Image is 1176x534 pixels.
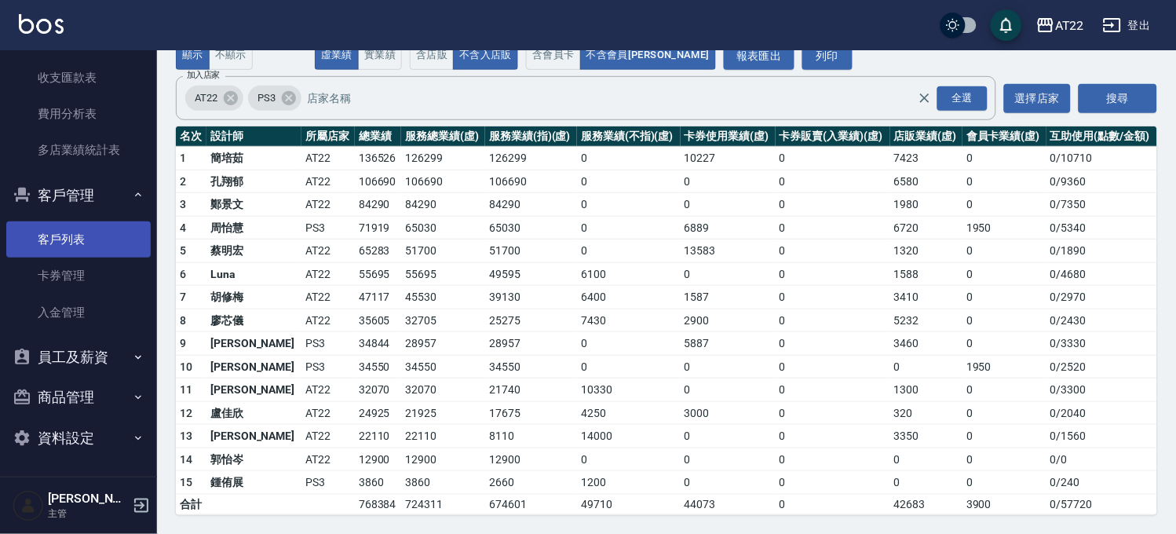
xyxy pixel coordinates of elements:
td: 1980 [890,193,962,217]
td: 3860 [355,471,402,495]
td: 蔡明宏 [206,240,301,263]
span: 7 [180,291,186,303]
td: 17675 [485,401,577,425]
td: 0 [577,170,680,193]
td: 0 / 7350 [1046,193,1157,217]
td: 鍾侑展 [206,471,301,495]
td: 32070 [401,379,485,402]
span: 14 [180,453,193,466]
td: Luna [206,262,301,286]
td: 2900 [681,309,776,332]
th: 會員卡業績(虛) [962,126,1046,147]
td: 1300 [890,379,962,402]
td: 0 [577,240,680,263]
td: 0 [577,355,680,379]
td: 0 [962,332,1046,356]
td: 0 [681,170,776,193]
a: 報表匯出 [724,42,794,71]
td: 5232 [890,309,962,332]
td: 42683 [890,494,962,514]
th: 名次 [176,126,206,147]
label: 加入店家 [187,69,220,81]
a: 卡券管理 [6,258,151,294]
td: AT22 [301,309,355,332]
span: 1 [180,152,186,164]
td: 12900 [401,448,485,471]
td: AT22 [301,193,355,217]
td: 49595 [485,262,577,286]
td: 簡培茹 [206,147,301,170]
td: 0 [681,379,776,402]
td: 0 / 3330 [1046,332,1157,356]
button: Clear [914,87,936,109]
td: 0 [890,448,962,471]
td: 2660 [485,471,577,495]
span: 10 [180,360,193,373]
td: 0 [776,216,890,240]
td: 0 [681,355,776,379]
td: [PERSON_NAME] [206,332,301,356]
td: 44073 [681,494,776,514]
td: 126299 [485,147,577,170]
td: AT22 [301,401,355,425]
td: 126299 [401,147,485,170]
button: 登出 [1097,11,1157,40]
td: 6400 [577,286,680,309]
td: 106690 [485,170,577,193]
td: 3900 [962,494,1046,514]
td: 106690 [401,170,485,193]
span: 11 [180,383,193,396]
td: 34844 [355,332,402,356]
td: 32070 [355,379,402,402]
td: 6889 [681,216,776,240]
td: 0 [577,332,680,356]
td: PS3 [301,216,355,240]
td: 84290 [485,193,577,217]
td: 0 [962,147,1046,170]
td: 0 [962,448,1046,471]
td: 32705 [401,309,485,332]
td: AT22 [301,240,355,263]
button: 選擇店家 [1004,84,1071,113]
td: 4250 [577,401,680,425]
td: 136526 [355,147,402,170]
td: 0 [890,471,962,495]
td: 3350 [890,425,962,448]
th: 互助使用(點數/金額) [1046,126,1157,147]
button: 含會員卡 [526,40,581,71]
td: 39130 [485,286,577,309]
button: AT22 [1030,9,1090,42]
td: 0 / 57720 [1046,494,1157,514]
td: 0 [776,379,890,402]
td: AT22 [301,379,355,402]
th: 所屬店家 [301,126,355,147]
td: 0 [962,240,1046,263]
h5: [PERSON_NAME] [48,491,128,507]
td: 10227 [681,147,776,170]
span: PS3 [248,90,285,106]
td: 3000 [681,401,776,425]
td: 55695 [401,262,485,286]
button: 資料設定 [6,418,151,459]
td: 0 / 2520 [1046,355,1157,379]
td: 1587 [681,286,776,309]
td: 13583 [681,240,776,263]
div: AT22 [1055,16,1084,35]
button: 客戶管理 [6,175,151,216]
th: 店販業績(虛) [890,126,962,147]
td: AT22 [301,147,355,170]
td: 0 [776,193,890,217]
button: Open [934,83,991,114]
div: AT22 [185,86,243,111]
button: 實業績 [358,40,402,71]
th: 服務業績(不指)(虛) [577,126,680,147]
td: 0 [776,147,890,170]
td: 49710 [577,494,680,514]
a: 客戶列表 [6,221,151,258]
th: 總業績 [355,126,402,147]
td: 14000 [577,425,680,448]
td: 55695 [355,262,402,286]
td: 胡修梅 [206,286,301,309]
td: 25275 [485,309,577,332]
td: 34550 [485,355,577,379]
